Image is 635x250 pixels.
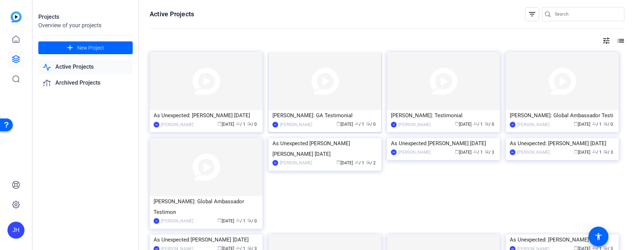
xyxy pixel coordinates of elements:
span: calendar_today [574,149,578,154]
span: / 1 [592,150,602,155]
span: group [236,121,240,126]
span: calendar_today [336,160,341,164]
span: radio [603,246,608,250]
span: / 3 [603,150,613,155]
a: Archived Projects [38,76,133,90]
mat-icon: add [66,44,74,52]
div: [PERSON_NAME] [161,121,193,128]
a: Active Projects [38,60,133,74]
span: New Project [77,44,104,52]
input: Search [555,10,619,18]
mat-icon: filter_list [528,10,536,18]
div: [PERSON_NAME]: Testimonial [391,110,496,121]
div: [PERSON_NAME]: Global Ambassador Testimon [154,196,259,217]
span: / 2 [366,160,376,165]
span: radio [247,218,252,222]
span: radio [603,121,608,126]
mat-icon: list [616,36,624,45]
span: radio [247,246,252,250]
span: calendar_today [217,121,222,126]
h1: Active Projects [150,10,194,18]
div: As Unexpected [PERSON_NAME] [DATE] [154,234,259,245]
span: radio [366,121,370,126]
span: [DATE] [336,160,353,165]
span: radio [485,149,489,154]
span: calendar_today [455,149,459,154]
span: radio [247,121,252,126]
span: group [355,160,359,164]
div: As Unexpected [PERSON_NAME] [DATE] [391,138,496,149]
div: [PERSON_NAME] [280,121,312,128]
span: / 0 [366,122,376,127]
div: [PERSON_NAME] [517,121,550,128]
span: radio [366,160,370,164]
span: / 0 [603,122,613,127]
span: group [473,121,477,126]
span: / 1 [236,218,245,223]
span: [DATE] [574,122,590,127]
span: / 1 [236,122,245,127]
span: / 1 [592,122,602,127]
span: [DATE] [336,122,353,127]
div: [PERSON_NAME] [398,149,431,156]
span: [DATE] [217,218,234,223]
span: [DATE] [455,150,471,155]
button: New Project [38,41,133,54]
div: JH [510,122,515,127]
div: [PERSON_NAME] [280,159,312,166]
span: calendar_today [574,246,578,250]
span: / 0 [485,122,494,127]
div: SM [272,160,278,166]
span: [DATE] [574,150,590,155]
span: / 3 [485,150,494,155]
div: [PERSON_NAME]: Global Ambassador Testi [510,110,615,121]
div: As Unexpected: [PERSON_NAME] [DATE] [510,234,615,245]
span: group [355,121,359,126]
span: calendar_today [217,218,222,222]
div: As Unexpected: [PERSON_NAME] [DATE] [510,138,615,149]
span: / 0 [247,218,257,223]
span: calendar_today [455,121,459,126]
span: [DATE] [217,122,234,127]
span: group [592,121,596,126]
span: radio [603,149,608,154]
span: group [473,149,477,154]
mat-icon: accessibility [594,232,603,241]
span: / 1 [355,122,364,127]
span: group [236,246,240,250]
span: calendar_today [336,121,341,126]
div: As Unexpected: [PERSON_NAME] [DATE] [154,110,259,121]
div: As Unexpected [PERSON_NAME] [PERSON_NAME] [DATE] [272,138,377,159]
span: / 0 [247,122,257,127]
div: JH [272,122,278,127]
div: SM [154,122,159,127]
span: group [236,218,240,222]
span: calendar_today [574,121,578,126]
div: [PERSON_NAME] [517,149,550,156]
img: blue-gradient.svg [11,11,22,22]
div: SM [510,149,515,155]
span: [DATE] [455,122,471,127]
span: radio [485,121,489,126]
mat-icon: tune [602,36,611,45]
span: group [592,149,596,154]
div: [PERSON_NAME] [161,217,193,225]
span: calendar_today [217,246,222,250]
div: Overview of your projects [38,21,133,30]
span: / 1 [355,160,364,165]
div: JH [391,122,397,127]
span: group [592,246,596,250]
div: JH [154,218,159,224]
div: [PERSON_NAME]: GA Testimonial [272,110,377,121]
span: / 1 [473,150,483,155]
div: [PERSON_NAME] [398,121,431,128]
span: / 1 [473,122,483,127]
div: Projects [38,13,133,21]
div: JH [7,222,24,239]
div: SM [391,149,397,155]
